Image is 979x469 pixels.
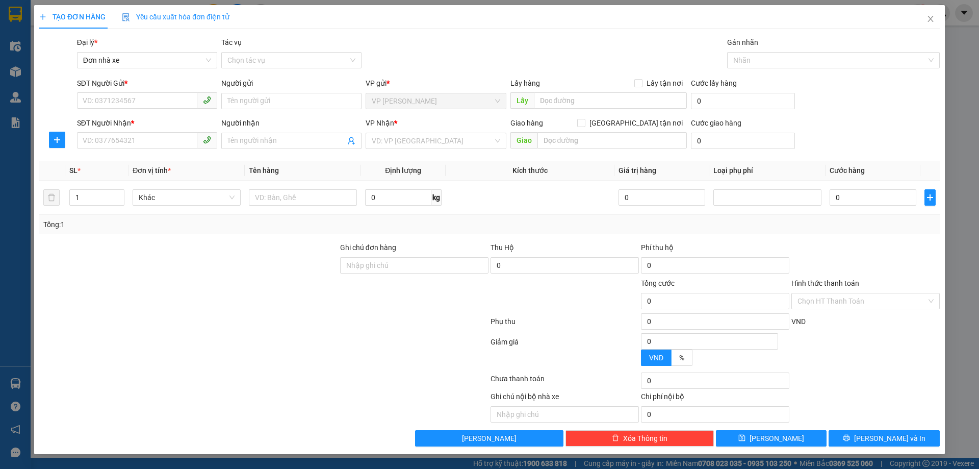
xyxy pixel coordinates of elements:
button: save[PERSON_NAME] [716,430,827,447]
span: VND [791,317,806,326]
input: Ghi chú đơn hàng [340,257,488,274]
div: Phụ thu [489,316,640,334]
span: delete [612,434,619,442]
span: Giao hàng [510,119,543,127]
span: Khác [139,190,235,205]
span: Đại lý [77,38,97,46]
input: Dọc đường [537,132,687,149]
input: Nhập ghi chú [491,406,639,423]
span: Tên hàng [249,166,279,175]
strong: CÔNG TY TNHH VĨNH QUANG [32,8,106,30]
button: printer[PERSON_NAME] và In [829,430,940,447]
div: VP gửi [366,78,506,89]
span: Kích thước [512,166,548,175]
span: Giao [510,132,537,149]
span: Giá trị hàng [619,166,656,175]
div: Chưa thanh toán [489,373,640,391]
span: plus [39,13,46,20]
div: Tổng: 1 [43,219,378,230]
span: [PERSON_NAME] và In [854,433,925,444]
span: printer [843,434,850,442]
label: Tác vụ [221,38,242,46]
span: [PERSON_NAME] [750,433,805,444]
span: Lấy tận nơi [642,78,687,89]
span: Đơn vị tính [133,166,171,175]
span: plus [925,193,935,202]
span: Xóa Thông tin [623,433,667,444]
input: VD: Bàn, Ghế [249,189,357,206]
label: Hình thức thanh toán [791,279,859,287]
button: deleteXóa Thông tin [566,430,714,447]
span: Đơn nhà xe [83,53,211,68]
span: save [739,434,746,442]
span: plus [49,136,65,144]
div: Chi phí nội bộ [641,391,789,406]
strong: : [DOMAIN_NAME] [38,55,100,74]
span: DDN1410250326 [114,11,201,24]
label: Cước giao hàng [691,119,741,127]
input: Cước giao hàng [691,133,795,149]
button: delete [43,189,60,206]
th: Loại phụ phí [710,161,826,181]
span: VND [649,354,663,362]
input: Cước lấy hàng [691,93,795,109]
span: TẠO ĐƠN HÀNG [39,13,106,21]
button: [PERSON_NAME] [416,430,564,447]
span: Cước hàng [830,166,865,175]
div: Người gửi [221,78,362,89]
input: Dọc đường [534,92,687,109]
span: user-add [348,137,356,145]
strong: PHIẾU GỬI HÀNG [28,32,111,43]
span: VP Nhận [366,119,395,127]
div: SĐT Người Gửi [77,78,217,89]
button: plus [925,189,936,206]
div: Người nhận [221,117,362,129]
img: logo [6,17,25,65]
span: Lấy [510,92,534,109]
span: phone [203,96,211,104]
strong: Hotline : 0889 23 23 23 [36,45,102,53]
div: SĐT Người Nhận [77,117,217,129]
span: phone [203,136,211,144]
label: Ghi chú đơn hàng [340,243,396,252]
span: kg [431,189,442,206]
label: Cước lấy hàng [691,79,737,87]
label: Gán nhãn [727,38,758,46]
span: Website [56,56,80,64]
span: Yêu cầu xuất hóa đơn điện tử [122,13,229,21]
span: VP DƯƠNG ĐÌNH NGHỆ [372,93,500,109]
span: % [679,354,684,362]
div: Phí thu hộ [641,242,789,257]
button: plus [49,132,65,148]
span: close [926,15,935,23]
input: 0 [619,189,705,206]
span: Định lượng [385,166,421,175]
img: icon [122,13,130,21]
span: SL [69,166,78,175]
div: Ghi chú nội bộ nhà xe [491,391,639,406]
span: Thu Hộ [491,243,514,252]
span: Tổng cước [641,279,675,287]
span: Lấy hàng [510,79,540,87]
span: [GEOGRAPHIC_DATA] tận nơi [585,117,687,129]
div: Giảm giá [489,336,640,371]
button: Close [916,5,945,34]
span: [PERSON_NAME] [462,433,517,444]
